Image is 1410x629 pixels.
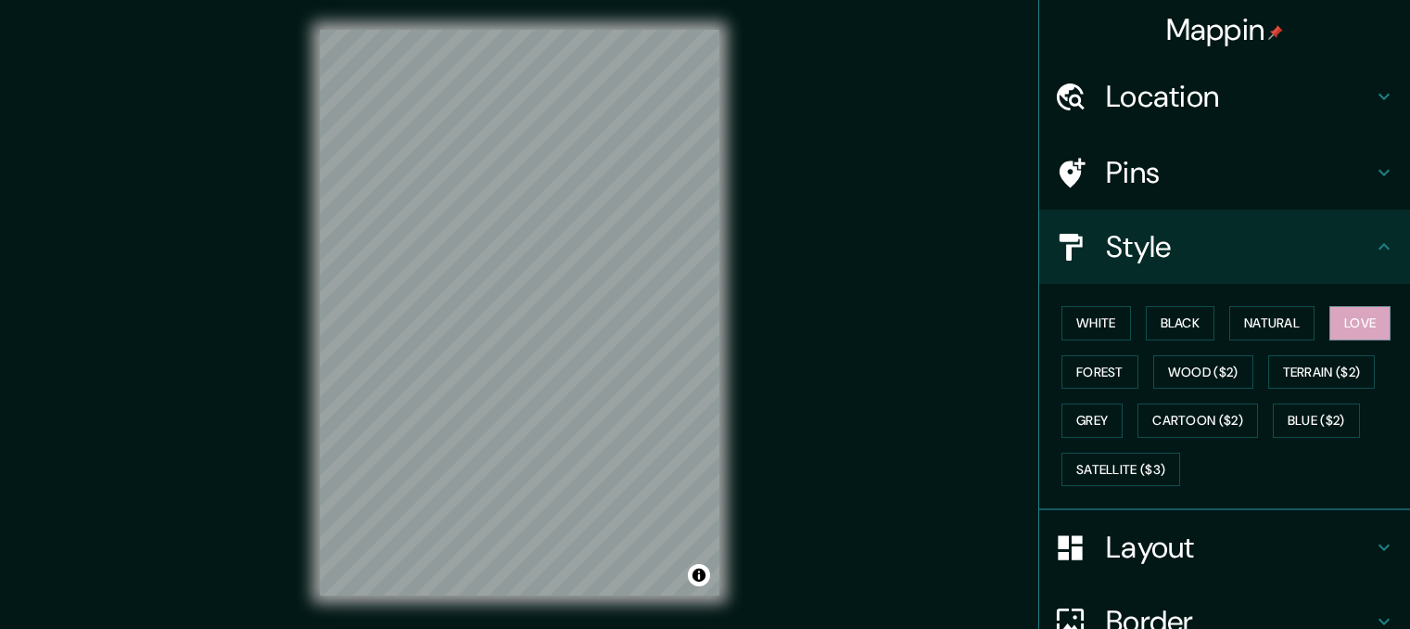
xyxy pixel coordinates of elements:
button: White [1061,306,1131,340]
h4: Layout [1106,529,1373,566]
div: Location [1039,59,1410,134]
h4: Style [1106,228,1373,265]
button: Blue ($2) [1273,404,1360,438]
h4: Pins [1106,154,1373,191]
button: Love [1329,306,1391,340]
div: Layout [1039,510,1410,584]
h4: Mappin [1166,11,1284,48]
button: Forest [1061,355,1138,390]
h4: Location [1106,78,1373,115]
img: pin-icon.png [1268,25,1283,40]
div: Pins [1039,135,1410,210]
button: Black [1146,306,1215,340]
button: Natural [1229,306,1315,340]
button: Grey [1061,404,1123,438]
button: Toggle attribution [688,564,710,586]
button: Wood ($2) [1153,355,1253,390]
button: Satellite ($3) [1061,453,1180,487]
div: Style [1039,210,1410,284]
canvas: Map [320,30,719,596]
iframe: Help widget launcher [1245,557,1390,609]
button: Terrain ($2) [1268,355,1376,390]
button: Cartoon ($2) [1137,404,1258,438]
